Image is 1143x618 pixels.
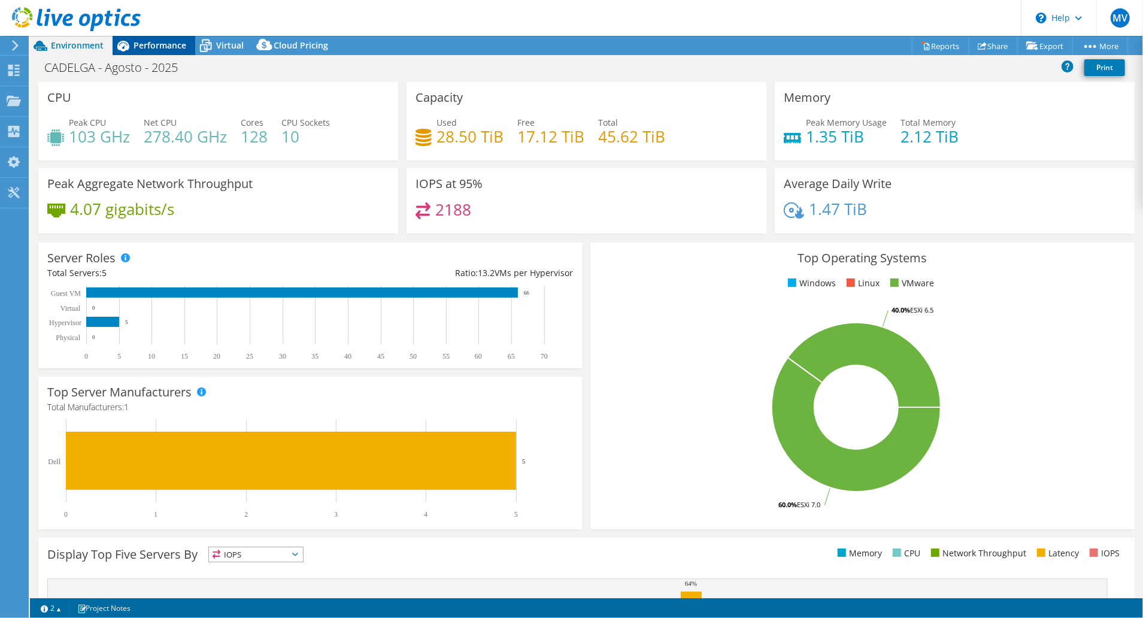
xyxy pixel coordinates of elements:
span: Free [517,117,535,128]
text: 10 [148,352,155,360]
text: 40 [344,352,351,360]
span: Peak Memory Usage [806,117,887,128]
li: Windows [785,277,836,290]
span: Performance [134,40,186,51]
h4: 103 GHz [69,130,130,143]
span: Cloud Pricing [274,40,328,51]
text: 5 [117,352,121,360]
text: 66 [524,290,530,296]
text: 0 [84,352,88,360]
a: Reports [912,37,969,55]
span: 13.2 [478,267,495,278]
h1: CADELGA - Agosto - 2025 [39,61,196,74]
text: 0 [92,305,95,311]
span: IOPS [209,547,303,562]
text: 2 [244,510,248,519]
text: 64% [685,580,697,587]
h3: Capacity [416,91,463,104]
text: Physical [56,334,80,342]
svg: \n [1036,13,1047,23]
div: Total Servers: [47,266,310,280]
h3: Memory [784,91,830,104]
li: Linux [844,277,880,290]
li: CPU [890,547,920,560]
text: 65 [508,352,515,360]
span: Total Memory [901,117,956,128]
h4: 4.07 gigabits/s [70,202,174,216]
h4: Total Manufacturers: [47,401,573,414]
text: 5 [125,319,128,325]
h3: Top Operating Systems [599,252,1125,265]
h4: 2188 [435,203,471,216]
li: Network Throughput [928,547,1026,560]
a: Print [1084,59,1125,76]
a: Share [969,37,1018,55]
text: 50 [410,352,417,360]
a: Export [1017,37,1073,55]
h4: 278.40 GHz [144,130,227,143]
text: 30 [279,352,286,360]
tspan: 40.0% [892,305,910,314]
text: Virtual [60,304,81,313]
h4: 17.12 TiB [517,130,584,143]
li: Memory [835,547,882,560]
text: 45 [377,352,384,360]
text: 3 [334,510,338,519]
span: Used [436,117,457,128]
text: 0 [92,334,95,340]
h3: IOPS at 95% [416,177,483,190]
text: 55 [442,352,450,360]
text: 25 [246,352,253,360]
h3: Server Roles [47,252,116,265]
h4: 10 [281,130,330,143]
text: Dell [48,458,60,466]
li: IOPS [1087,547,1120,560]
span: Net CPU [144,117,177,128]
span: Cores [241,117,263,128]
tspan: ESXi 7.0 [797,500,820,509]
h4: 1.35 TiB [806,130,887,143]
h3: CPU [47,91,71,104]
text: Hypervisor [49,319,81,327]
h3: Average Daily Write [784,177,892,190]
text: Guest VM [51,289,81,298]
text: 4 [424,510,428,519]
text: 0 [64,510,68,519]
span: 1 [124,401,129,413]
span: Total [598,117,618,128]
text: 20 [213,352,220,360]
tspan: ESXi 6.5 [910,305,933,314]
h4: 128 [241,130,268,143]
h4: 28.50 TiB [436,130,504,143]
text: 5 [522,458,526,465]
tspan: 60.0% [778,500,797,509]
text: 5 [514,510,518,519]
text: 60 [475,352,482,360]
text: 1 [154,510,157,519]
a: 2 [32,601,69,616]
h3: Peak Aggregate Network Throughput [47,177,253,190]
span: MV [1111,8,1130,28]
li: VMware [887,277,934,290]
a: Project Notes [69,601,139,616]
h4: 1.47 TiB [809,202,867,216]
span: Virtual [216,40,244,51]
text: 70 [541,352,548,360]
h3: Top Server Manufacturers [47,386,192,399]
text: 35 [311,352,319,360]
text: 15 [181,352,188,360]
a: More [1072,37,1128,55]
span: CPU Sockets [281,117,330,128]
h4: 45.62 TiB [598,130,665,143]
li: Latency [1034,547,1079,560]
span: Environment [51,40,104,51]
div: Ratio: VMs per Hypervisor [310,266,573,280]
h4: 2.12 TiB [901,130,959,143]
span: Peak CPU [69,117,106,128]
span: 5 [102,267,107,278]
